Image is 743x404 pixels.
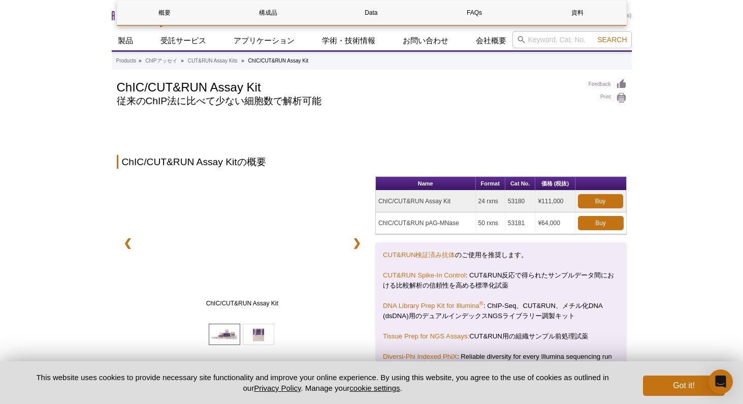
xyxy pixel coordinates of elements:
[248,58,308,64] li: ChIC/CUT&RUN Assay Kit
[479,300,483,306] sup: ®
[116,56,136,66] a: Products
[383,270,619,291] p: : CUT&RUN反応で得られたサンプルデータ間における比較解析の信頼性を高める標準化試薬
[349,384,400,392] button: cookie settings
[376,191,476,212] td: ChIC/CUT&RUN Assay Kit
[142,298,343,308] span: ChIC/CUT&RUN Assay Kit
[597,36,627,44] span: Search
[112,31,139,50] a: 製品
[376,212,476,234] td: ChIC/CUT&RUN pAG-MNase
[535,177,575,191] th: 価格 (税抜)
[397,31,455,50] a: お問い合わせ
[383,332,469,340] a: Tissue Prep for NGS Assays:
[376,177,476,191] th: Name
[470,31,512,50] a: 会社概要
[117,97,578,106] h2: 従来のChIP法に比べて少ない細胞数で解析可能
[383,301,619,321] p: : ChIP-Seq、CUT&RUN、メチル化DNA (dsDNA)用のデュアルインデックスNGSライブラリー調製キット
[505,177,536,191] th: Cat No.
[505,212,536,234] td: 53181
[241,58,244,64] li: »
[346,231,368,255] a: ❯
[117,231,139,255] a: ❮
[427,1,522,25] a: FAQs
[476,191,505,212] td: 24 rxns
[476,177,505,191] th: Format
[505,191,536,212] td: 53180
[530,1,625,25] a: 資料
[383,352,619,362] p: : Reliable diversity for every Illumina sequencing run
[19,372,627,393] p: This website uses cookies to provide necessary site functionality and improve your online experie...
[188,56,238,66] a: CUT&RUN Assay Kits
[383,271,466,279] a: CUT&RUN Spike-In Control
[643,376,724,396] button: Got it!
[589,92,627,104] a: Print
[139,58,142,64] li: »
[708,369,733,394] div: Open Intercom Messenger
[228,31,301,50] a: アプリケーション
[535,191,575,212] td: ¥111,000
[383,302,483,309] a: DNA Library Prep Kit for Illumina®
[181,58,184,64] li: »
[316,31,381,50] a: 学術・技術情報
[117,155,627,169] h2: ChIC/CUT&RUN Assay Kitの概要
[220,1,316,25] a: 構成品
[578,194,623,208] a: Buy
[476,212,505,234] td: 50 rxns
[535,212,575,234] td: ¥64,000
[383,250,619,260] p: のご使用を推奨します。
[383,331,619,341] p: CUT&RUN用の組織サンプル前処理試薬
[324,1,419,25] a: Data
[145,56,177,66] a: ChIPアッセイ
[254,384,301,392] a: Privacy Policy
[512,31,632,48] input: Keyword, Cat. No.
[383,251,455,259] a: CUT&RUN検証済み抗体
[117,1,213,25] a: 概要
[578,216,624,230] a: Buy
[589,79,627,90] a: Feedback
[383,353,457,360] a: Diversi-Phi Indexed PhiX
[154,31,212,50] a: 受託サービス
[117,79,578,94] h1: ChIC/CUT&RUN Assay Kit
[594,35,630,44] button: Search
